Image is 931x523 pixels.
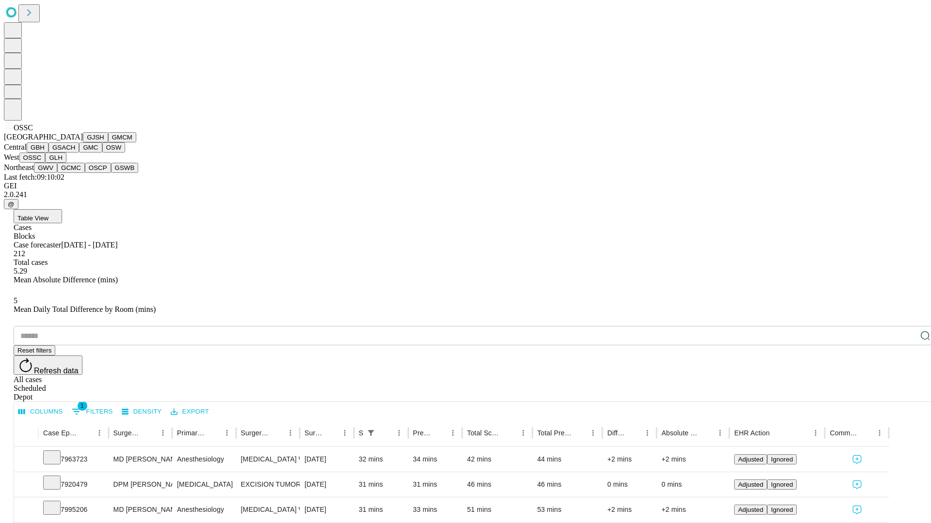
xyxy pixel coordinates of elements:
span: Mean Daily Total Difference by Room (mins) [14,305,156,313]
div: 31 mins [359,472,403,497]
button: Menu [338,426,352,440]
span: Case forecaster [14,241,61,249]
span: West [4,153,19,161]
span: 5 [14,296,17,305]
button: OSCP [85,163,111,173]
span: Table View [17,215,48,222]
div: 31 mins [359,497,403,522]
button: Select columns [16,404,65,419]
div: 34 mins [413,447,458,472]
button: Export [168,404,211,419]
button: Sort [207,426,220,440]
button: Table View [14,209,62,223]
button: Sort [627,426,641,440]
div: Difference [607,429,626,437]
div: EHR Action [734,429,770,437]
span: 1 [78,401,87,411]
div: 46 mins [467,472,528,497]
span: Northeast [4,163,34,171]
button: Sort [79,426,93,440]
div: MD [PERSON_NAME] [113,447,167,472]
div: 53 mins [537,497,598,522]
div: Anesthesiology [177,447,231,472]
button: Menu [516,426,530,440]
button: Expand [19,477,33,493]
div: 7920479 [43,472,104,497]
div: GEI [4,182,927,190]
button: Expand [19,502,33,519]
button: Menu [713,426,727,440]
div: Absolute Difference [661,429,699,437]
button: Sort [143,426,156,440]
span: Ignored [771,506,793,513]
div: Total Scheduled Duration [467,429,502,437]
div: MD [PERSON_NAME] [113,497,167,522]
div: +2 mins [661,497,724,522]
div: DPM [PERSON_NAME] [PERSON_NAME] Dpm [113,472,167,497]
div: EXCISION TUMOR FOOT SUBCUTANEOUS [241,472,295,497]
button: Sort [379,426,392,440]
button: Sort [859,426,873,440]
div: 7995206 [43,497,104,522]
button: Menu [873,426,886,440]
button: Adjusted [734,479,767,490]
button: Expand [19,451,33,468]
span: Central [4,143,27,151]
div: [DATE] [305,447,349,472]
button: Sort [433,426,446,440]
div: 42 mins [467,447,528,472]
button: GMC [79,142,102,153]
div: Primary Service [177,429,205,437]
button: Menu [586,426,600,440]
button: GJSH [83,132,108,142]
div: Surgeon Name [113,429,142,437]
button: Sort [770,426,784,440]
span: Total cases [14,258,48,266]
button: Reset filters [14,345,55,355]
div: Case Epic Id [43,429,78,437]
div: +2 mins [607,497,652,522]
span: [GEOGRAPHIC_DATA] [4,133,83,141]
div: Anesthesiology [177,497,231,522]
button: Sort [503,426,516,440]
span: Adjusted [738,506,763,513]
span: Ignored [771,456,793,463]
button: GBH [27,142,48,153]
button: GSWB [111,163,139,173]
button: OSW [102,142,126,153]
div: Predicted In Room Duration [413,429,432,437]
div: 7963723 [43,447,104,472]
div: 32 mins [359,447,403,472]
button: Menu [446,426,460,440]
button: Adjusted [734,454,767,464]
span: Mean Absolute Difference (mins) [14,276,118,284]
button: Ignored [767,505,797,515]
button: Refresh data [14,355,82,375]
button: Show filters [364,426,378,440]
div: Scheduled In Room Duration [359,429,363,437]
span: 212 [14,249,25,258]
div: [MEDICAL_DATA] [177,472,231,497]
div: Surgery Name [241,429,269,437]
div: [DATE] [305,497,349,522]
button: Menu [93,426,106,440]
span: 5.29 [14,267,27,275]
span: Adjusted [738,456,763,463]
div: 44 mins [537,447,598,472]
button: Sort [700,426,713,440]
button: Menu [809,426,822,440]
div: 31 mins [413,472,458,497]
div: [MEDICAL_DATA] WITH [MEDICAL_DATA] AND/OR [MEDICAL_DATA] WITH OR WITHOUT D\T\C [241,497,295,522]
button: GLH [45,153,66,163]
button: Ignored [767,479,797,490]
button: GWV [34,163,57,173]
div: 33 mins [413,497,458,522]
div: 51 mins [467,497,528,522]
div: 46 mins [537,472,598,497]
button: OSSC [19,153,46,163]
div: +2 mins [607,447,652,472]
button: Menu [156,426,170,440]
span: Adjusted [738,481,763,488]
button: Menu [392,426,406,440]
button: Sort [324,426,338,440]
